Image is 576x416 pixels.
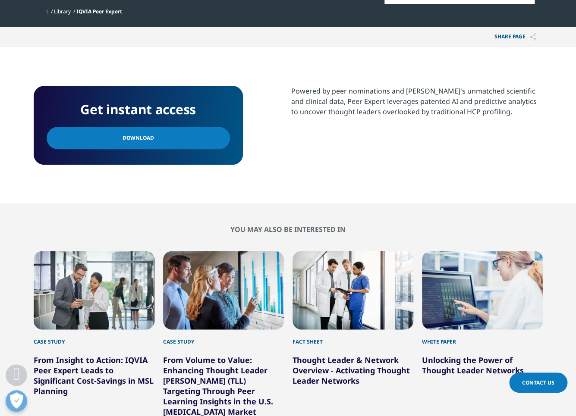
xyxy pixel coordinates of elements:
a: Library [54,8,71,15]
span: Download [123,133,154,143]
a: From Insight to Action: IQVIA Peer Expert Leads to Significant Cost-Savings in MSL Planning [34,354,154,396]
a: Unlocking the Power of Thought Leader Networks [422,354,524,375]
p: Share PAGE [488,27,543,47]
img: Share PAGE [530,33,536,41]
a: Download [47,127,230,149]
div: Powered by peer nominations and [PERSON_NAME]'s unmatched scientific and clinical data, Peer Expe... [291,86,543,117]
span: Contact Us [522,379,554,386]
button: Share PAGEShare PAGE [488,27,543,47]
a: Thought Leader & Network Overview - Activating Thought Leader Networks [293,354,410,385]
h2: You may also be interested in [34,225,543,234]
div: Case Study [163,329,284,346]
div: Case Study [34,329,154,346]
div: Fact Sheet [293,329,413,346]
button: Präferenzen öffnen [6,390,27,412]
span: IQVIA Peer Expert [76,8,122,15]
div: White Paper [422,329,543,346]
h4: Get instant access [47,99,230,120]
a: Contact Us [509,372,567,393]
